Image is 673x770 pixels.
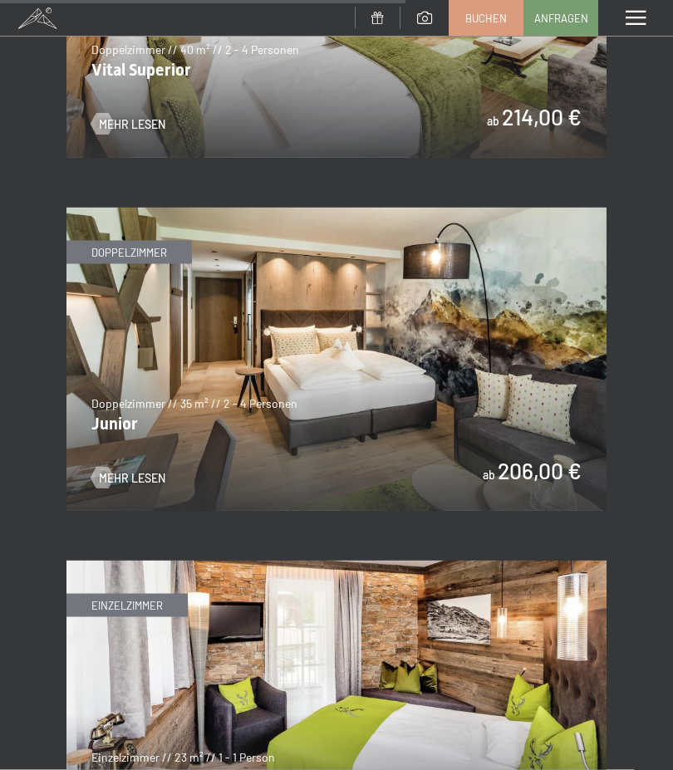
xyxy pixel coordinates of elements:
a: Single Alpin [66,562,607,571]
a: Anfragen [524,1,597,36]
span: Buchen [465,11,507,26]
a: Mehr Lesen [91,470,165,487]
a: Junior [66,208,607,218]
span: Mehr Lesen [99,116,165,133]
a: Mehr Lesen [91,116,165,133]
img: Junior [66,208,607,512]
a: Buchen [449,1,523,36]
span: Mehr Lesen [99,470,165,487]
span: Anfragen [534,11,588,26]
